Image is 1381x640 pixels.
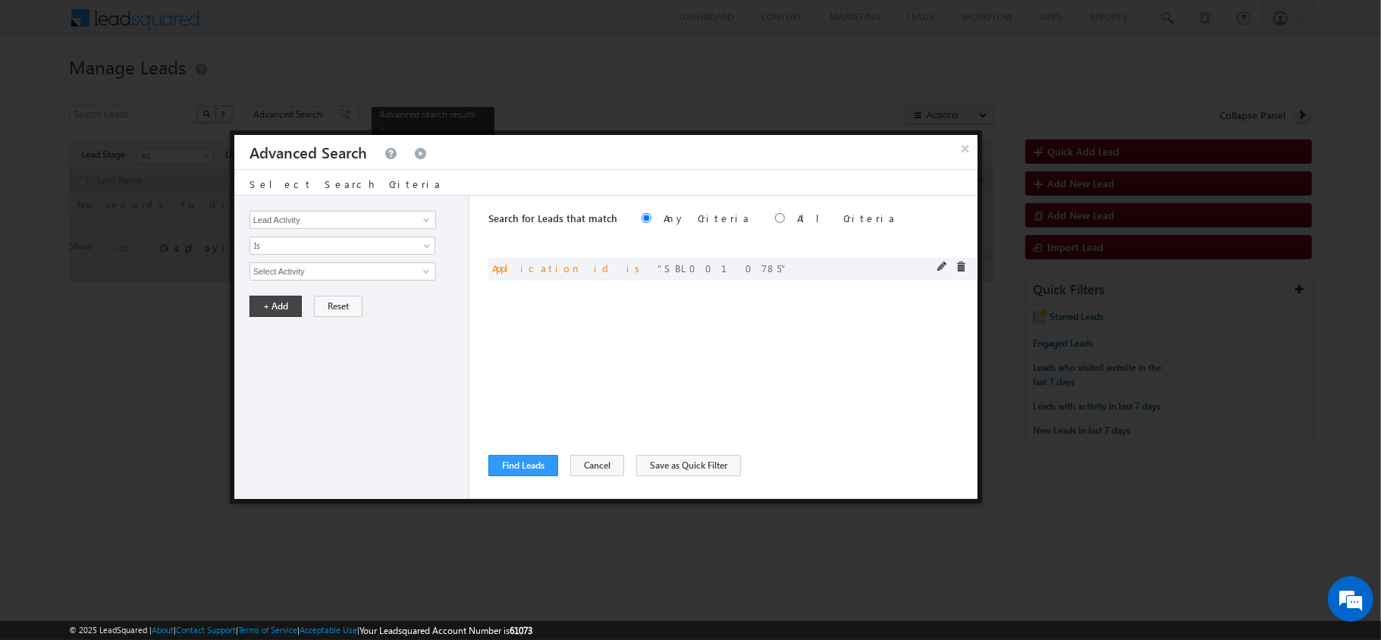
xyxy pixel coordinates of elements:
span: Select Search Criteria [250,177,442,190]
label: Any Criteria [664,212,751,224]
a: About [152,625,174,635]
a: Is [250,237,435,255]
a: Acceptable Use [300,625,357,635]
span: Application id [492,262,614,275]
span: 61073 [510,625,532,636]
span: Your Leadsquared Account Number is [359,625,532,636]
span: Is [250,239,415,253]
button: Find Leads [488,455,558,476]
em: Start Chat [206,467,275,488]
label: All Criteria [797,212,896,224]
a: Contact Support [176,625,236,635]
button: Reset [314,296,363,317]
span: Search for Leads that match [488,212,617,224]
a: Show All Items [415,212,434,227]
img: d_60004797649_company_0_60004797649 [26,80,64,99]
input: Type to Search [250,262,436,281]
a: Terms of Service [238,625,297,635]
a: Show All Items [415,264,434,279]
div: Chat with us now [79,80,255,99]
button: × [953,135,978,162]
button: + Add [250,296,302,317]
button: Cancel [570,455,624,476]
span: SBL0010785 [658,262,788,275]
span: © 2025 LeadSquared | | | | | [69,623,532,638]
input: Type to Search [250,211,436,229]
textarea: Type your message and hit 'Enter' [20,140,277,453]
div: Minimize live chat window [249,8,285,44]
button: Save as Quick Filter [636,455,741,476]
h3: Advanced Search [250,135,367,169]
span: is [626,262,645,275]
